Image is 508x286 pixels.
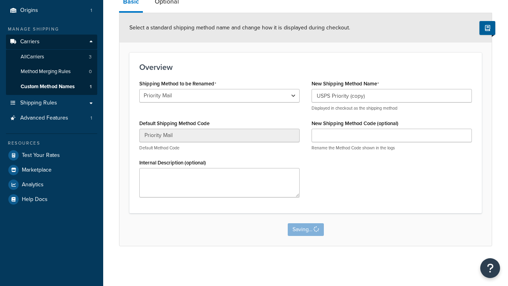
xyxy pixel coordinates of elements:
label: Shipping Method to be Renamed [139,81,216,87]
a: Test Your Rates [6,148,97,162]
div: Resources [6,140,97,147]
label: Internal Description (optional) [139,160,206,166]
a: Shipping Rules [6,96,97,110]
span: 1 [90,115,92,122]
a: Analytics [6,178,97,192]
span: Shipping Rules [20,100,57,106]
button: Open Resource Center [480,258,500,278]
li: Carriers [6,35,97,95]
button: Show Help Docs [479,21,495,35]
span: Test Your Rates [22,152,60,159]
span: Method Merging Rules [21,68,71,75]
p: Rename the Method Code shown in the logs [312,145,472,151]
label: New Shipping Method Name [312,81,379,87]
label: Default Shipping Method Code [139,120,210,126]
h3: Overview [139,63,472,71]
span: Analytics [22,182,44,188]
span: 0 [89,68,92,75]
span: Help Docs [22,196,48,203]
span: 3 [89,54,92,60]
a: Origins1 [6,3,97,18]
span: Marketplace [22,167,52,174]
span: All Carriers [21,54,44,60]
li: Custom Method Names [6,79,97,94]
li: Advanced Features [6,111,97,126]
span: Carriers [20,39,40,45]
li: Method Merging Rules [6,64,97,79]
span: Advanced Features [20,115,68,122]
a: Advanced Features1 [6,111,97,126]
span: 1 [90,83,92,90]
div: Manage Shipping [6,26,97,33]
a: Marketplace [6,163,97,177]
span: Origins [20,7,38,14]
a: Carriers [6,35,97,49]
p: Displayed in checkout as the shipping method [312,105,472,111]
a: Custom Method Names1 [6,79,97,94]
p: Default Method Code [139,145,300,151]
span: Custom Method Names [21,83,75,90]
a: Help Docs [6,192,97,207]
span: Select a standard shipping method name and change how it is displayed during checkout. [129,23,350,32]
span: 1 [90,7,92,14]
li: Origins [6,3,97,18]
a: AllCarriers3 [6,50,97,64]
a: Method Merging Rules0 [6,64,97,79]
label: New Shipping Method Code (optional) [312,120,398,126]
